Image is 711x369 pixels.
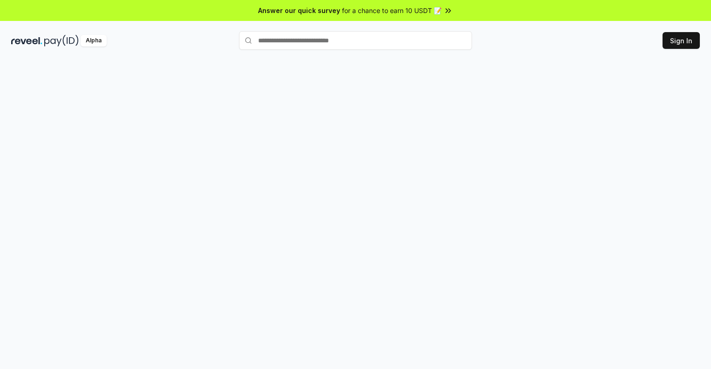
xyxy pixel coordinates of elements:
[342,6,442,15] span: for a chance to earn 10 USDT 📝
[11,35,42,47] img: reveel_dark
[663,32,700,49] button: Sign In
[81,35,107,47] div: Alpha
[44,35,79,47] img: pay_id
[258,6,340,15] span: Answer our quick survey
